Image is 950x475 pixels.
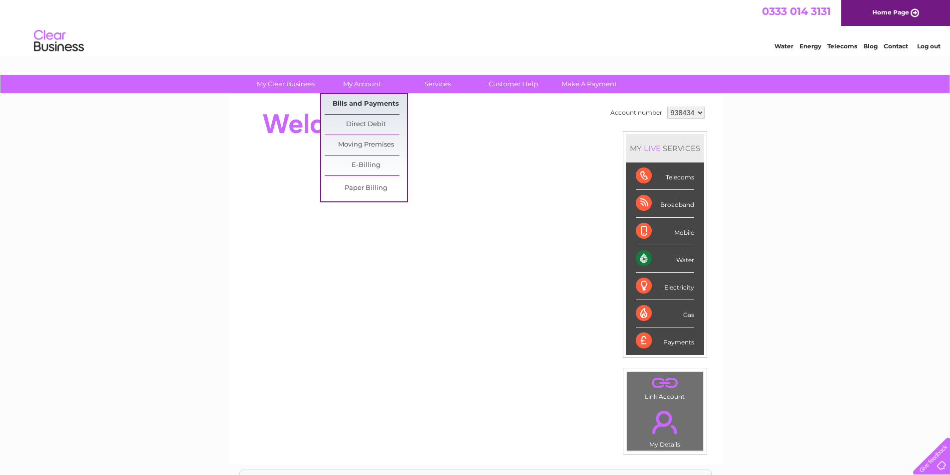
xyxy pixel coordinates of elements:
[240,5,711,48] div: Clear Business is a trading name of Verastar Limited (registered in [GEOGRAPHIC_DATA] No. 3667643...
[325,178,407,198] a: Paper Billing
[636,245,694,273] div: Water
[548,75,630,93] a: Make A Payment
[325,115,407,135] a: Direct Debit
[774,42,793,50] a: Water
[642,144,663,153] div: LIVE
[325,156,407,175] a: E-Billing
[636,218,694,245] div: Mobile
[472,75,555,93] a: Customer Help
[629,374,701,392] a: .
[608,104,665,121] td: Account number
[325,135,407,155] a: Moving Premises
[636,190,694,217] div: Broadband
[762,5,831,17] a: 0333 014 3131
[626,134,704,162] div: MY SERVICES
[626,371,704,403] td: Link Account
[636,327,694,354] div: Payments
[636,300,694,327] div: Gas
[629,405,701,440] a: .
[636,273,694,300] div: Electricity
[396,75,479,93] a: Services
[799,42,821,50] a: Energy
[245,75,327,93] a: My Clear Business
[33,26,84,56] img: logo.png
[884,42,908,50] a: Contact
[636,162,694,190] div: Telecoms
[863,42,878,50] a: Blog
[321,75,403,93] a: My Account
[917,42,941,50] a: Log out
[626,402,704,451] td: My Details
[325,94,407,114] a: Bills and Payments
[827,42,857,50] a: Telecoms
